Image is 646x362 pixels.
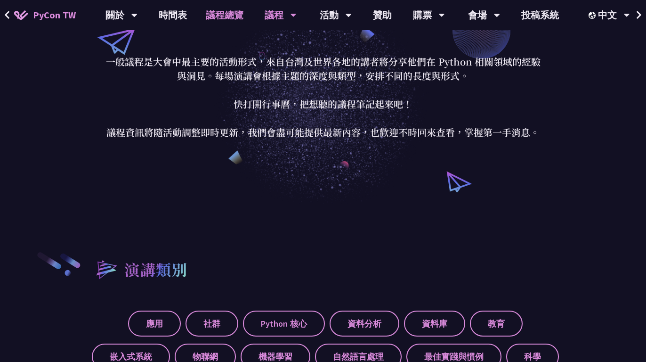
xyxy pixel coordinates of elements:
label: 應用 [128,311,181,337]
a: PyCon TW [5,3,85,27]
img: Home icon of PyCon TW 2025 [14,10,28,20]
span: PyCon TW [33,8,76,22]
p: 一般議程是大會中最主要的活動形式，來自台灣及世界各地的講者將分享他們在 Python 相關領域的經驗與洞見。每場演講會根據主題的深度與類型，安排不同的長度與形式。 快打開行事曆，把想聽的議程筆記... [104,55,542,140]
label: 資料分析 [330,311,399,337]
label: 教育 [470,311,523,337]
label: 資料庫 [404,311,465,337]
h2: 演講類別 [124,258,187,280]
img: Locale Icon [589,12,598,19]
label: 社群 [186,311,238,337]
label: Python 核心 [243,311,325,337]
img: heading-bullet [87,251,124,287]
